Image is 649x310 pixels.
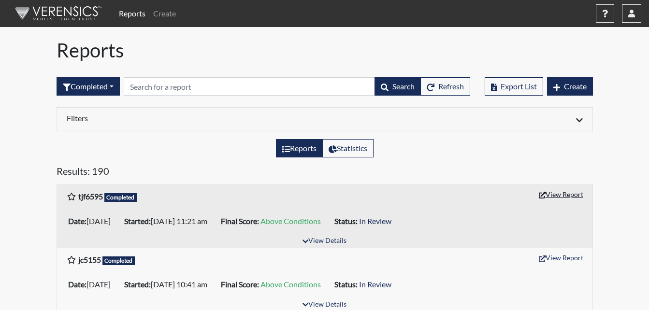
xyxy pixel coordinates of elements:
h5: Results: 190 [57,165,593,181]
input: Search by Registration ID, Interview Number, or Investigation Name. [124,77,375,96]
button: Completed [57,77,120,96]
b: Status: [334,280,358,289]
b: tjf6595 [78,192,103,201]
span: Above Conditions [260,280,321,289]
label: View the list of reports [276,139,323,157]
span: Above Conditions [260,216,321,225]
button: View Details [298,235,351,248]
li: [DATE] 10:41 am [120,277,217,292]
li: [DATE] 11:21 am [120,213,217,229]
b: Started: [124,216,151,225]
span: Completed [104,193,137,202]
button: View Report [534,250,588,265]
button: Refresh [420,77,470,96]
b: Date: [68,216,87,225]
span: Create [564,82,587,91]
label: View statistics about completed interviews [322,139,374,157]
h1: Reports [57,39,593,62]
button: View Report [534,187,588,202]
button: Create [547,77,593,96]
span: Completed [102,256,135,265]
span: Search [392,82,415,91]
div: Filter by interview status [57,77,120,96]
b: Final Score: [221,216,259,225]
a: Create [149,4,180,23]
li: [DATE] [64,277,120,292]
b: Status: [334,216,358,225]
span: In Review [359,280,391,289]
button: Search [375,77,421,96]
b: Started: [124,280,151,289]
h6: Filters [67,113,317,123]
button: Export List [485,77,543,96]
span: Export List [501,82,537,91]
span: Refresh [438,82,464,91]
div: Click to expand/collapse filters [59,113,590,125]
li: [DATE] [64,213,120,229]
a: Reports [115,4,149,23]
b: Date: [68,280,87,289]
b: Final Score: [221,280,259,289]
b: jc5155 [78,255,101,264]
span: In Review [359,216,391,225]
